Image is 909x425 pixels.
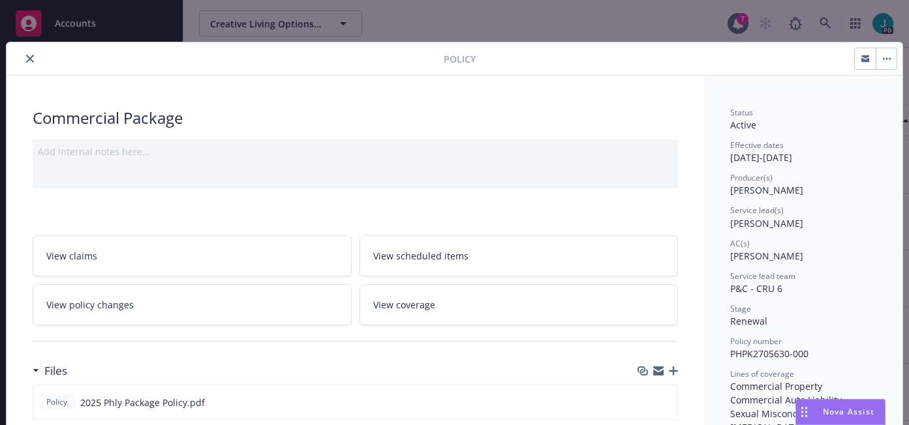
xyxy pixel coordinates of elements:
[730,205,784,216] span: Service lead(s)
[44,362,67,379] h3: Files
[823,406,874,417] span: Nova Assist
[730,250,803,262] span: [PERSON_NAME]
[22,51,38,66] button: close
[730,217,803,229] span: [PERSON_NAME]
[796,400,812,424] div: Drag to move
[33,235,352,276] a: View claims
[730,172,773,183] span: Producer(s)
[730,336,782,347] span: Policy number
[730,119,756,131] span: Active
[730,107,753,118] span: Status
[444,52,476,66] span: Policy
[730,282,782,295] span: P&C - CRU 6
[360,235,679,276] a: View scheduled items
[38,145,673,158] div: Add internal notes here...
[730,238,750,249] span: AC(s)
[33,107,678,129] div: Commercial Package
[730,303,751,314] span: Stage
[660,396,672,409] button: preview file
[730,139,784,151] span: Effective dates
[730,139,876,164] div: [DATE] - [DATE]
[730,379,876,393] div: Commercial Property
[46,249,97,263] span: View claims
[80,396,205,409] span: 2025 Phly Package Policy.pdf
[730,315,767,327] span: Renewal
[795,399,886,425] button: Nova Assist
[33,362,67,379] div: Files
[373,249,469,263] span: View scheduled items
[44,396,70,408] span: Policy
[730,347,809,360] span: PHPK2705630-000
[730,393,876,407] div: Commercial Auto Liability
[639,396,650,409] button: download file
[373,298,435,312] span: View coverage
[360,284,679,325] a: View coverage
[46,298,134,312] span: View policy changes
[33,284,352,325] a: View policy changes
[730,271,795,282] span: Service lead team
[730,184,803,196] span: [PERSON_NAME]
[730,368,794,379] span: Lines of coverage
